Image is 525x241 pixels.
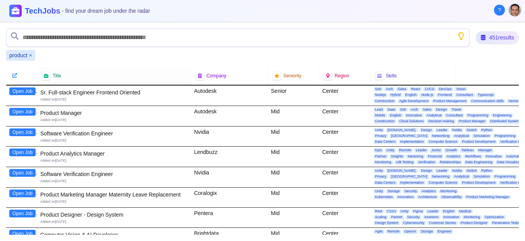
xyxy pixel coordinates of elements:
span: Remote [386,229,401,234]
div: Pentera [191,208,268,228]
div: Center [319,85,370,106]
span: Implementation [399,181,426,185]
div: Center [319,126,370,147]
span: Switch [465,128,479,132]
span: Customer Stories [427,221,458,225]
div: Autodesk [191,106,268,126]
div: Center [319,188,370,207]
span: Kubernetes [374,195,395,199]
div: Added on [DATE] [40,179,188,184]
div: Mid [268,126,319,147]
span: Architecture [417,195,438,199]
span: Computer Science [427,181,459,185]
span: Product Marketing Manager [465,195,511,199]
div: Nvidia [191,126,268,147]
span: Insights [389,154,405,159]
span: Unity [374,128,385,132]
span: Networking [431,174,451,179]
span: Growth [444,148,458,152]
div: Product Marketing Manager Maternity Leave Replacement [40,191,188,198]
span: Lead [374,108,384,112]
span: Construction [374,99,396,103]
span: Analytical [453,134,471,138]
div: Coralogix [191,188,268,207]
span: Leader [414,148,428,152]
span: Implementation [399,140,426,144]
span: Product Manager [457,119,487,123]
div: Center [319,167,370,187]
span: Saas [386,108,397,112]
span: Observability [440,195,463,199]
span: Communication skills [470,99,506,103]
span: Analytical [453,174,471,179]
span: Verification [417,160,437,164]
span: Design System [374,221,400,225]
span: Scaling [374,215,388,219]
span: Penetration Testing [491,221,523,225]
span: Figma [412,209,424,214]
span: Monitoring [439,189,458,193]
span: [GEOGRAPHIC_DATA] [389,134,429,138]
span: A/B Testing [395,160,415,164]
div: Added on [DATE] [40,199,188,204]
span: Partner [389,215,404,219]
div: Center [319,147,370,167]
span: Switch [465,169,479,173]
span: Unity [399,209,410,214]
span: Title [53,73,61,79]
span: Mobile [374,113,387,118]
span: Frontend [436,93,453,97]
span: Innovation [396,195,415,199]
span: Agile [374,229,384,234]
span: Junior [430,148,443,152]
div: Mid [268,188,319,207]
span: OpenAI [403,229,418,234]
h1: TechJobs [25,5,150,16]
span: Kpis [374,148,384,152]
div: Software Verification Engineer [40,170,188,178]
span: Product Development [460,140,497,144]
span: Node.js [420,93,435,97]
span: Leader [435,169,449,173]
span: Engineering [491,113,513,118]
div: Lendbuzz [191,147,268,167]
span: English [404,93,419,97]
span: Arch [409,108,420,112]
span: Solr [398,108,408,112]
span: Arch [384,87,395,91]
span: Product Development [460,181,497,185]
span: Seniority [283,73,302,79]
span: Analytics [420,189,437,193]
span: Python [480,169,494,173]
span: Design [420,169,434,173]
span: Python [480,128,494,132]
span: Hybrid [389,93,402,97]
div: Product Manager [40,109,188,117]
span: Investors [423,215,440,219]
span: Design [420,128,434,132]
span: Design [434,108,448,112]
span: Security [406,215,422,219]
span: Skills [386,73,397,79]
span: Travel [450,108,463,112]
span: Data Engineering [464,160,494,164]
span: [DOMAIN_NAME]. [386,128,418,132]
span: Solr [374,87,383,91]
div: Computer Vision & AI Developer [40,231,188,239]
span: Programming [493,174,517,179]
span: Consultant [444,113,464,118]
div: Mid [268,106,319,126]
span: Financial [426,154,443,159]
button: Open Job [9,210,36,217]
img: User avatar [509,4,521,16]
span: Manager [477,148,494,152]
div: Added on [DATE] [40,158,188,163]
span: Privacy [374,174,388,179]
span: product [9,51,27,59]
span: Innovative [405,113,424,118]
span: Innovative [442,215,461,219]
span: React [410,87,422,91]
span: Networking [431,134,451,138]
span: Rest [374,209,384,214]
button: Open Job [9,169,36,177]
